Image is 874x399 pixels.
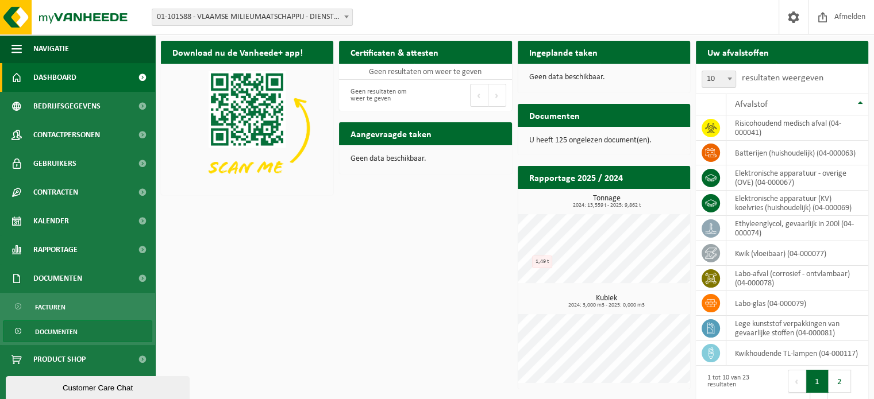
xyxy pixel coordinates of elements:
[523,195,690,208] h3: Tonnage
[33,207,69,235] span: Kalender
[33,34,69,63] span: Navigatie
[532,255,552,268] div: 1,49 t
[726,316,868,341] td: lege kunststof verpakkingen van gevaarlijke stoffen (04-000081)
[152,9,352,25] span: 01-101588 - VLAAMSE MILIEUMAATSCHAPPIJ - DIENST LABORATORIUM - SINT-DENIJS-WESTREM
[33,63,76,92] span: Dashboard
[35,296,66,318] span: Facturen
[33,149,76,178] span: Gebruikers
[161,64,333,193] img: Download de VHEPlus App
[33,178,78,207] span: Contracten
[726,191,868,216] td: elektronische apparatuur (KV) koelvries (huishoudelijk) (04-000069)
[470,84,488,107] button: Previous
[726,291,868,316] td: labo-glas (04-000079)
[742,73,823,83] label: resultaten weergeven
[35,321,78,343] span: Documenten
[829,370,851,393] button: 2
[345,83,419,108] div: Geen resultaten om weer te geven
[529,137,679,145] p: U heeft 125 ongelezen document(en).
[523,295,690,308] h3: Kubiek
[33,92,101,121] span: Bedrijfsgegevens
[726,216,868,241] td: ethyleenglycol, gevaarlijk in 200l (04-000074)
[696,41,780,63] h2: Uw afvalstoffen
[726,341,868,366] td: kwikhoudende TL-lampen (04-000117)
[488,84,506,107] button: Next
[702,71,736,88] span: 10
[33,235,78,264] span: Rapportage
[339,41,450,63] h2: Certificaten & attesten
[33,345,86,374] span: Product Shop
[523,303,690,308] span: 2024: 3,000 m3 - 2025: 0,000 m3
[735,100,768,109] span: Afvalstof
[152,9,353,26] span: 01-101588 - VLAAMSE MILIEUMAATSCHAPPIJ - DIENST LABORATORIUM - SINT-DENIJS-WESTREM
[3,320,152,342] a: Documenten
[529,73,679,82] p: Geen data beschikbaar.
[605,188,689,211] a: Bekijk rapportage
[702,71,736,87] span: 10
[3,296,152,317] a: Facturen
[33,264,82,293] span: Documenten
[351,155,500,163] p: Geen data beschikbaar.
[518,166,634,188] h2: Rapportage 2025 / 2024
[726,165,868,191] td: elektronische apparatuur - overige (OVE) (04-000067)
[518,104,591,126] h2: Documenten
[726,115,868,141] td: risicohoudend medisch afval (04-000041)
[339,122,443,145] h2: Aangevraagde taken
[161,41,314,63] h2: Download nu de Vanheede+ app!
[6,374,192,399] iframe: chat widget
[788,370,806,393] button: Previous
[33,121,100,149] span: Contactpersonen
[726,241,868,266] td: kwik (vloeibaar) (04-000077)
[726,141,868,165] td: batterijen (huishoudelijk) (04-000063)
[339,64,511,80] td: Geen resultaten om weer te geven
[726,266,868,291] td: labo-afval (corrosief - ontvlambaar) (04-000078)
[806,370,829,393] button: 1
[523,203,690,208] span: 2024: 13,559 t - 2025: 9,862 t
[518,41,609,63] h2: Ingeplande taken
